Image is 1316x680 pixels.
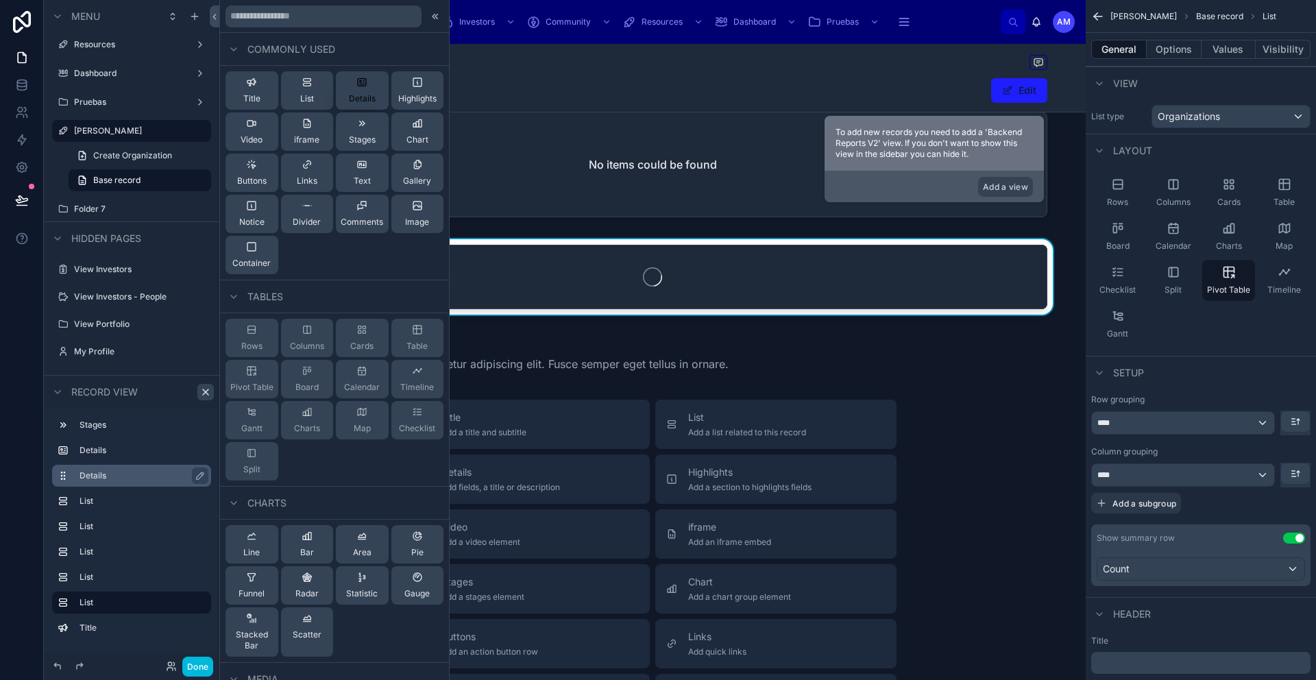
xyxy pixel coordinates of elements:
[295,382,319,393] span: Board
[1147,40,1202,59] button: Options
[74,291,203,302] a: View Investors - People
[239,217,265,228] span: Notice
[403,175,431,186] span: Gallery
[1263,11,1276,22] span: List
[1202,260,1255,301] button: Pivot Table
[297,175,317,186] span: Links
[74,125,203,136] label: [PERSON_NAME]
[1091,446,1158,457] label: Column grouping
[1202,172,1255,213] button: Cards
[341,217,383,228] span: Comments
[44,408,219,653] div: scrollable content
[80,496,200,507] label: List
[688,646,746,657] span: Add quick links
[74,204,203,215] a: Folder 7
[688,482,812,493] span: Add a section to highlights fields
[74,319,203,330] label: View Portfolio
[293,629,321,640] span: Scatter
[1147,172,1199,213] button: Columns
[441,630,538,644] span: Buttons
[349,93,376,104] span: Details
[80,420,200,430] label: Stages
[336,154,389,192] button: Text
[391,71,444,110] button: Highlights
[300,547,314,558] span: Bar
[336,360,389,398] button: Calendar
[1099,284,1136,295] span: Checklist
[80,546,200,557] label: List
[441,411,526,424] span: Title
[688,592,791,603] span: Add a chart group element
[618,10,710,34] a: Resources
[688,520,771,534] span: iframe
[1158,110,1220,123] span: Organizations
[74,264,203,275] label: View Investors
[655,400,897,449] button: ListAdd a list related to this record
[80,445,200,456] label: Details
[406,341,428,352] span: Table
[1106,241,1130,252] span: Board
[1103,562,1130,576] span: Count
[391,566,444,605] button: Gauge
[1156,197,1191,208] span: Columns
[409,454,650,504] button: DetailsAdd fields, a title or description
[93,150,172,161] span: Create Organization
[74,68,184,79] label: Dashboard
[1113,144,1152,158] span: Layout
[1091,40,1147,59] button: General
[281,401,334,439] button: Charts
[336,319,389,357] button: Cards
[522,10,618,34] a: Community
[441,520,520,534] span: Video
[1091,111,1146,122] label: List type
[409,564,650,614] button: StagesAdd a stages element
[655,564,897,614] button: ChartAdd a chart group element
[1113,607,1151,621] span: Header
[688,465,812,479] span: Highlights
[74,39,184,50] a: Resources
[688,575,791,589] span: Chart
[441,575,524,589] span: Stages
[1091,652,1311,674] div: scrollable content
[226,319,278,357] button: Rows
[226,401,278,439] button: Gantt
[247,42,335,56] span: Commonly used
[836,127,1022,159] span: To add new records you need to add a 'Backend Reports V2' view. If you don't want to show this vi...
[281,154,334,192] button: Links
[391,525,444,563] button: Pie
[241,134,263,145] span: Video
[336,112,389,151] button: Stages
[69,169,211,191] a: Base record
[247,496,287,510] span: Charts
[1091,394,1145,405] label: Row grouping
[399,423,435,434] span: Checklist
[281,319,334,357] button: Columns
[294,423,320,434] span: Charts
[241,341,263,352] span: Rows
[409,509,650,559] button: VideoAdd a video element
[281,607,334,657] button: Scatter
[226,607,278,657] button: Stacked Bar
[80,572,200,583] label: List
[1202,40,1256,59] button: Values
[237,175,267,186] span: Buttons
[80,597,200,608] label: List
[409,400,650,449] button: TitleAdd a title and subtitle
[1267,284,1301,295] span: Timeline
[354,423,371,434] span: Map
[1091,260,1144,301] button: Checklist
[441,646,538,657] span: Add an action button row
[1202,216,1255,257] button: Charts
[1091,304,1144,345] button: Gantt
[281,566,334,605] button: Radar
[80,622,200,633] label: Title
[1091,216,1144,257] button: Board
[293,217,321,228] span: Divider
[803,10,886,34] a: Pruebas
[1091,493,1181,513] button: Add a subgroup
[294,134,319,145] span: iframe
[226,566,278,605] button: Funnel
[231,629,273,651] span: Stacked Bar
[226,442,278,481] button: Split
[71,232,141,245] span: Hidden pages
